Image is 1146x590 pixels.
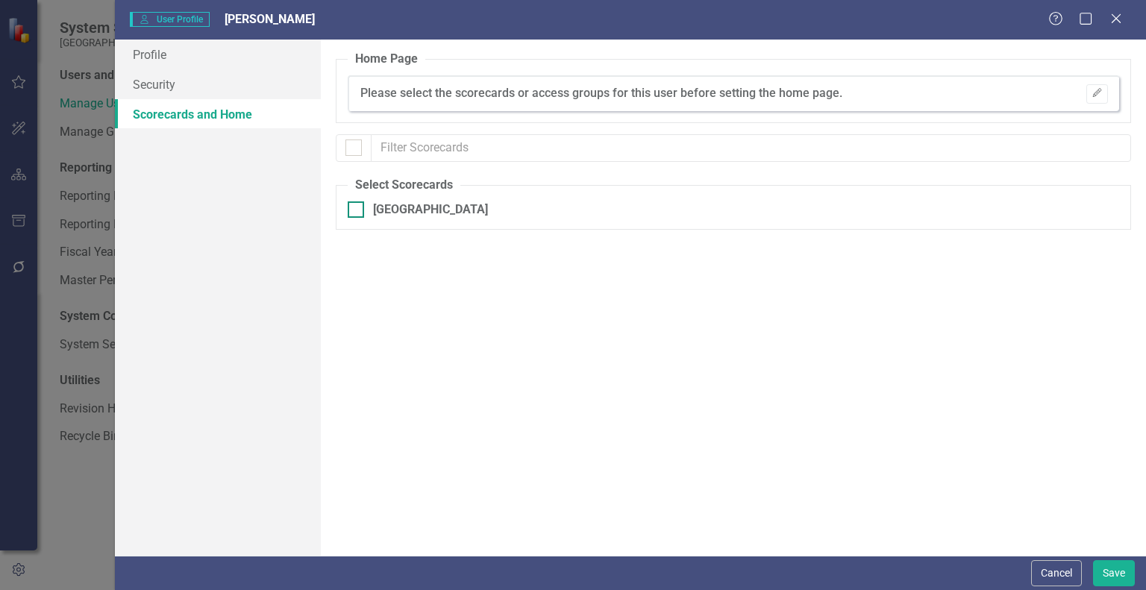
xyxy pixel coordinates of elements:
legend: Home Page [348,51,425,68]
button: Cancel [1031,560,1082,586]
a: Scorecards and Home [115,99,321,129]
button: Save [1093,560,1135,586]
span: User Profile [130,12,210,27]
button: Please Save To Continue [1086,84,1108,104]
legend: Select Scorecards [348,177,460,194]
input: Filter Scorecards [371,134,1131,162]
a: Profile [115,40,321,69]
a: Security [115,69,321,99]
div: Please select the scorecards or access groups for this user before setting the home page. [360,85,842,102]
div: [GEOGRAPHIC_DATA] [373,201,488,219]
span: [PERSON_NAME] [225,12,315,26]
